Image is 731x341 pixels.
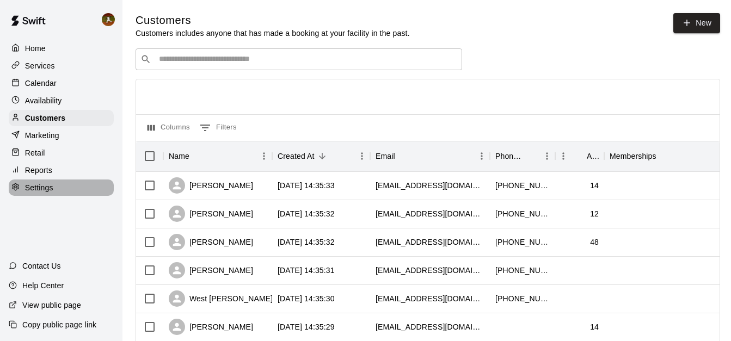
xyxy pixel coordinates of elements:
p: Calendar [25,78,57,89]
button: Show filters [197,119,239,137]
a: Customers [9,110,114,126]
p: Copy public page link [22,319,96,330]
div: 2025-08-13 14:35:31 [278,265,335,276]
button: Sort [395,148,410,164]
div: +17072251476 [495,180,550,191]
button: Menu [256,148,272,164]
div: tsanabia@yahoo.com [376,321,484,332]
button: Menu [539,148,555,164]
img: Cody Hansen [102,13,115,26]
p: Reports [25,165,52,176]
a: Services [9,58,114,74]
p: Settings [25,182,53,193]
div: 12 [590,208,599,219]
a: Home [9,40,114,57]
div: 2025-08-13 14:35:32 [278,208,335,219]
p: Retail [25,147,45,158]
div: [PERSON_NAME] [169,319,253,335]
a: Marketing [9,127,114,144]
button: Sort [572,148,587,164]
a: Calendar [9,75,114,91]
div: +14356329484 [495,237,550,247]
div: +14246725572 [495,208,550,219]
p: Customers includes anyone that has made a booking at your facility in the past. [136,28,410,39]
a: Availability [9,92,114,109]
p: Customers [25,113,65,123]
div: shaunambillings@gmail.com [376,293,484,304]
div: +14356683788 [495,265,550,276]
a: Reports [9,162,114,178]
div: Memberships [610,141,656,171]
div: 2025-08-13 14:35:29 [278,321,335,332]
div: Email [376,141,395,171]
div: flexxfitness@sbcglobal.net [376,180,484,191]
div: +18014277211 [495,293,550,304]
p: View public page [22,300,81,311]
div: 48 [590,237,599,247]
div: Name [163,141,272,171]
div: Name [169,141,189,171]
div: 2025-08-13 14:35:33 [278,180,335,191]
button: Menu [354,148,370,164]
div: siham1207@icloud.com [376,208,484,219]
div: Age [587,141,599,171]
div: zachwilliams700@gmail.com [376,237,484,247]
div: [PERSON_NAME] [169,206,253,222]
div: 14 [590,321,599,332]
div: Created At [278,141,315,171]
a: New [673,13,720,33]
p: Services [25,60,55,71]
p: Help Center [22,280,64,291]
div: Phone Number [490,141,555,171]
div: Cody Hansen [100,9,122,30]
p: Marketing [25,130,59,141]
p: Home [25,43,46,54]
p: Contact Us [22,261,61,271]
div: Email [370,141,490,171]
div: Search customers by name or email [136,48,462,70]
div: Created At [272,141,370,171]
div: Phone Number [495,141,524,171]
h5: Customers [136,13,410,28]
button: Menu [555,148,572,164]
a: Settings [9,179,114,196]
button: Sort [315,148,330,164]
button: Sort [656,148,672,164]
button: Menu [474,148,490,164]
button: Sort [189,148,205,164]
div: 2025-08-13 14:35:30 [278,293,335,304]
div: Age [555,141,604,171]
div: williamchatwin91@gmail.com [376,265,484,276]
button: Sort [524,148,539,164]
div: 2025-08-13 14:35:32 [278,237,335,247]
div: [PERSON_NAME] [169,262,253,278]
p: Availability [25,95,62,106]
button: Select columns [145,119,193,137]
a: Retail [9,145,114,161]
div: [PERSON_NAME] [169,177,253,194]
div: 14 [590,180,599,191]
div: [PERSON_NAME] [169,234,253,250]
div: West [PERSON_NAME] [169,290,273,307]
